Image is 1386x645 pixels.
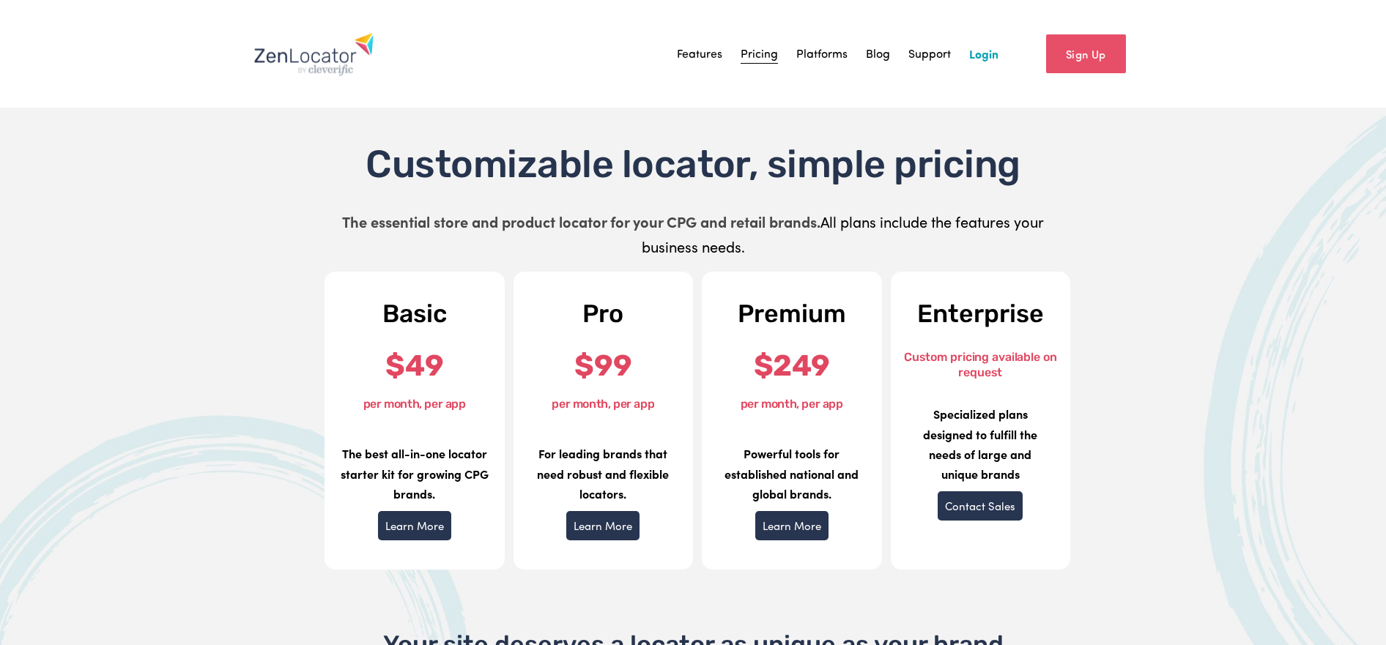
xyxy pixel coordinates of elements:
a: Learn More [755,511,829,540]
strong: Powerful tools for established national and global brands. [724,445,859,501]
a: Contact Sales [938,491,1023,521]
h2: Premium [714,301,870,327]
a: Login [969,42,998,64]
strong: The best all-in-one locator starter kit for growing CPG brands. [341,445,489,501]
a: Features [677,42,722,64]
a: Blog [866,42,890,64]
a: Learn More [566,511,640,540]
strong: The essential store and product locator for your CPG and retail brands. [342,212,820,231]
h2: Basic [337,301,492,327]
strong: For leading brands that need robust and flexible locators. [537,445,669,501]
span: Customizable locator, simple pricing [366,141,1020,187]
strong: $99 [574,348,631,383]
a: Pricing [741,42,778,64]
a: Sign Up [1046,34,1126,73]
font: Custom pricing available on request [904,350,1057,379]
font: per month, per app [741,397,843,411]
a: Platforms [796,42,848,64]
p: All plans include the features your business needs. [328,209,1058,259]
h2: Pro [526,301,681,327]
a: Learn More [378,511,451,540]
strong: $249 [754,348,830,383]
img: Zenlocator [253,32,374,76]
font: per month, per app [552,397,654,411]
a: Support [908,42,951,64]
h2: Enterprise [903,301,1059,327]
strong: $49 [385,348,443,383]
font: per month, per app [363,397,466,411]
strong: Specialized plans designed to fulfill the needs of large and unique brands [923,406,1037,482]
